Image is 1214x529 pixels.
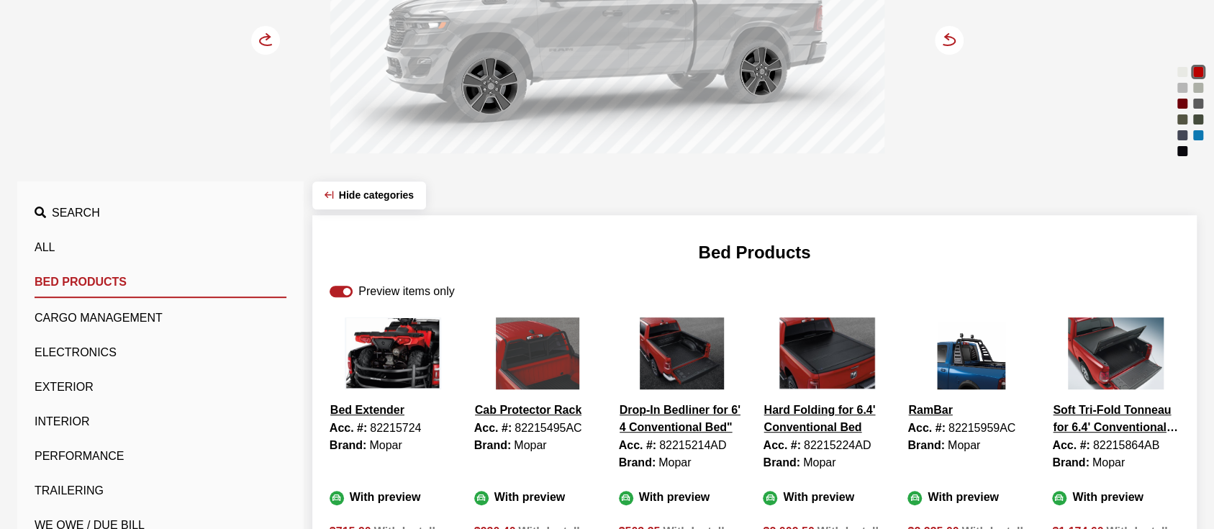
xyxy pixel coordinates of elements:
div: With preview [474,489,602,506]
label: Brand: [1052,454,1090,471]
div: Delmonico Red Pearl [1175,96,1190,111]
label: Brand: [474,437,512,454]
button: Hard Folding for 6.4' Conventional Bed [763,401,890,437]
span: Click to hide category section. [339,189,414,201]
button: All [35,233,286,262]
span: 82215214AD [659,439,726,451]
div: With preview [1052,489,1179,506]
label: Acc. #: [619,437,656,454]
button: Trailering [35,476,286,505]
div: Molten Red Pearl [1191,65,1205,79]
div: Forged Blue Metallic [1175,128,1190,143]
div: Diamond Black Crystal [1175,144,1190,158]
img: Image for Cab Protector Rack [474,317,602,389]
img: Image for Drop-In Bedliner for 6&#39; 4 Conventional Bed&quot; [619,317,746,389]
button: Drop-In Bedliner for 6' 4 Conventional Bed" [619,401,746,437]
label: Brand: [907,437,945,454]
span: Mopar [658,456,691,469]
label: Acc. #: [1052,437,1090,454]
button: RamBar [907,401,953,420]
label: Acc. #: [474,420,512,437]
span: Mopar [948,439,980,451]
label: Brand: [619,454,656,471]
span: 82215495AC [515,422,581,434]
h2: Bed Products [330,240,1179,266]
span: 82215724 [370,422,421,434]
div: Canyon Lake [1175,112,1190,127]
label: Acc. #: [763,437,800,454]
button: Cab Protector Rack [474,401,583,420]
button: Interior [35,407,286,436]
label: Acc. #: [907,420,945,437]
div: With preview [763,489,890,506]
img: Image for Bed Extender [330,317,457,389]
span: Mopar [1092,456,1125,469]
img: Image for Soft Tri-Fold Tonneau for 6.4&#39; Conventional Bed [1052,317,1179,389]
div: Billet Silver Metallic [1175,81,1190,95]
label: Preview items only [358,283,454,300]
div: With preview [619,489,746,506]
label: Acc. #: [330,420,367,437]
button: Exterior [35,373,286,402]
label: Brand: [763,454,800,471]
div: With preview [330,489,457,506]
span: Mopar [369,439,402,451]
span: Search [52,207,100,219]
div: With preview [907,489,1035,506]
img: Image for Hard Folding for 6.4&#39; Conventional Bed [763,317,890,389]
button: Hide categories [312,181,426,209]
span: Mopar [803,456,835,469]
button: Bed Products [35,268,286,298]
button: Electronics [35,338,286,367]
label: Brand: [330,437,367,454]
div: Hydro Blue Pearl Coat [1191,128,1205,143]
button: Performance [35,442,286,471]
button: Cargo Management [35,304,286,333]
span: 82215959AC [948,422,1015,434]
div: Bright White [1175,65,1190,79]
div: Serrano Green Metallic [1191,112,1205,127]
div: Silver Zynith [1191,81,1205,95]
button: Soft Tri-Fold Tonneau for 6.4' Conventional Bed [1052,401,1179,437]
span: 82215864AB [1093,439,1160,451]
span: Mopar [514,439,546,451]
button: Bed Extender [330,401,405,420]
img: Image for RamBar [907,317,1035,389]
span: 82215224AD [804,439,871,451]
div: Granite Crystal Metallic [1191,96,1205,111]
